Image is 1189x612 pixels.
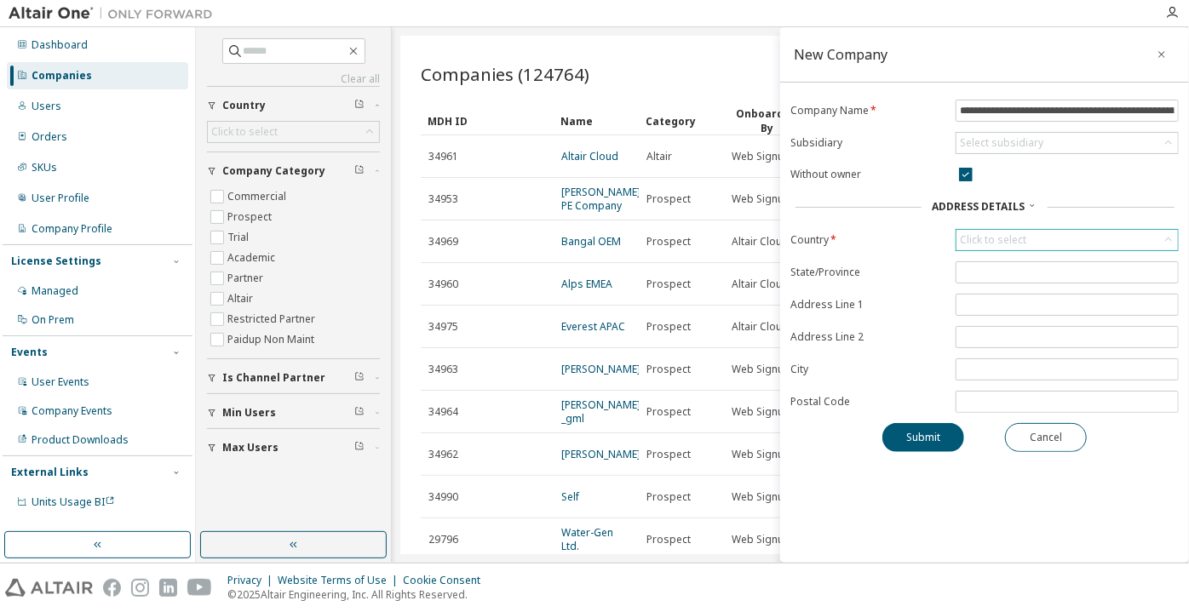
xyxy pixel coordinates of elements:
div: User Events [32,375,89,389]
span: 34953 [428,192,458,206]
span: Web Signup [732,192,790,206]
span: 34990 [428,490,458,504]
a: Self [561,489,579,504]
button: Submit [882,423,964,452]
a: [PERSON_NAME] PE Company [561,185,640,213]
span: Web Signup [732,405,790,419]
button: Min Users [207,394,380,432]
div: Click to select [211,125,278,139]
label: Postal Code [790,395,945,409]
div: MDH ID [428,107,547,134]
span: Prospect [646,363,691,376]
div: Select subsidiary [960,136,1043,150]
span: 34962 [428,448,458,461]
label: Address Line 1 [790,298,945,312]
span: Clear filter [354,406,365,420]
span: Web Signup [732,533,790,546]
a: Water-Gen Ltd. [561,525,613,553]
span: Web Signup [732,150,790,163]
div: Privacy [227,574,278,587]
span: Altair [646,150,672,163]
label: Academic [227,248,279,268]
span: Prospect [646,448,691,461]
a: Everest APAC [561,319,625,334]
span: Prospect [646,320,691,334]
div: SKUs [32,161,57,174]
div: Users [32,100,61,113]
a: [PERSON_NAME] [561,447,640,461]
a: [PERSON_NAME] [561,362,640,376]
button: Country [207,87,380,124]
div: Onboarded By [731,106,802,135]
div: On Prem [32,313,74,327]
span: Prospect [646,192,691,206]
label: Prospect [227,207,275,227]
div: Cookie Consent [403,574,491,587]
img: Altair One [9,5,221,22]
div: License Settings [11,255,101,268]
div: Company Profile [32,222,112,236]
div: Company Events [32,404,112,418]
button: Max Users [207,429,380,466]
span: Min Users [222,406,276,420]
a: Alps EMEA [561,277,612,291]
div: Product Downloads [32,433,129,447]
span: Altair Cloud [732,320,789,334]
div: Category [646,107,717,134]
span: Clear filter [354,99,365,112]
span: Prospect [646,277,691,291]
button: Is Channel Partner [207,359,380,397]
a: Bangal OEM [561,234,621,249]
img: facebook.svg [103,579,121,597]
span: Prospect [646,405,691,419]
span: Prospect [646,490,691,504]
span: Companies (124764) [421,62,589,86]
div: Companies [32,69,92,83]
button: Company Category [207,152,380,190]
div: Website Terms of Use [278,574,403,587]
span: Prospect [646,533,691,546]
p: © 2025 Altair Engineering, Inc. All Rights Reserved. [227,587,491,602]
label: Paidup Non Maint [227,329,318,350]
label: City [790,363,945,376]
div: Click to select [956,230,1178,250]
span: Prospect [646,235,691,249]
label: Country [790,233,945,247]
div: External Links [11,466,89,479]
div: Events [11,346,48,359]
a: Altair Cloud [561,149,618,163]
label: Subsidiary [790,136,945,150]
span: Altair Cloud [732,277,789,291]
a: Clear all [207,72,380,86]
span: Web Signup [732,448,790,461]
div: Click to select [960,233,1026,247]
span: Units Usage BI [32,495,115,509]
div: Name [560,107,632,134]
div: Click to select [208,122,379,142]
span: Clear filter [354,164,365,178]
img: instagram.svg [131,579,149,597]
img: linkedin.svg [159,579,177,597]
span: Country [222,99,266,112]
span: Max Users [222,441,279,455]
label: Company Name [790,104,945,117]
label: State/Province [790,266,945,279]
button: Cancel [1005,423,1087,452]
span: Is Channel Partner [222,371,325,385]
img: altair_logo.svg [5,579,93,597]
div: Dashboard [32,38,88,52]
span: Altair Cloud [732,235,789,249]
a: [PERSON_NAME] _gml [561,398,640,426]
label: Address Line 2 [790,330,945,344]
div: Orders [32,130,67,144]
div: Select subsidiary [956,133,1178,153]
div: User Profile [32,192,89,205]
span: 34969 [428,235,458,249]
label: Partner [227,268,267,289]
span: 34964 [428,405,458,419]
label: Without owner [790,168,945,181]
span: Clear filter [354,441,365,455]
span: Company Category [222,164,325,178]
span: Web Signup [732,363,790,376]
span: Address Details [932,199,1025,214]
